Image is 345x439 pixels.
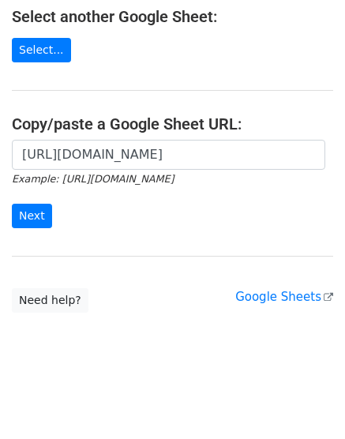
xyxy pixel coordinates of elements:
input: Paste your Google Sheet URL here [12,140,325,170]
input: Next [12,204,52,228]
h4: Copy/paste a Google Sheet URL: [12,114,333,133]
iframe: Chat Widget [266,363,345,439]
a: Select... [12,38,71,62]
a: Google Sheets [235,290,333,304]
small: Example: [URL][DOMAIN_NAME] [12,173,174,185]
h4: Select another Google Sheet: [12,7,333,26]
a: Need help? [12,288,88,313]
